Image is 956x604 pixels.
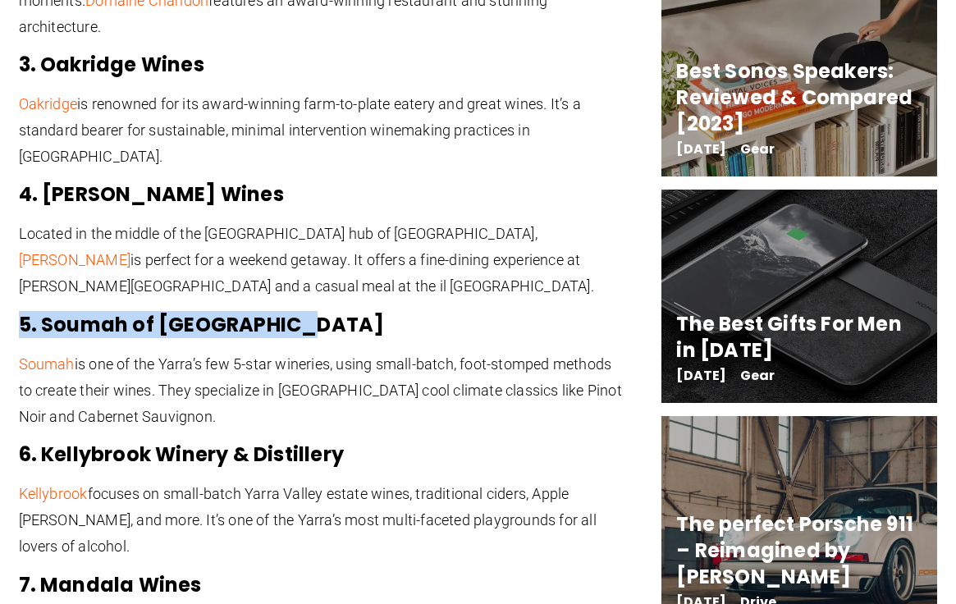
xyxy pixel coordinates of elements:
a: [PERSON_NAME] [19,251,131,268]
a: The Best Gifts For Men in [DATE] [676,310,901,364]
a: Gear [740,140,775,158]
a: Soumah [19,355,75,373]
span: [DATE] [676,370,726,382]
a: Gear [740,366,775,385]
h3: 4. [PERSON_NAME] Wines [19,181,626,208]
p: focuses on small-batch Yarra Valley estate wines, traditional ciders, Apple [PERSON_NAME], and mo... [19,481,626,560]
p: is renowned for its award-winning farm-to-plate eatery and great wines. It’s a standard bearer fo... [19,91,626,170]
p: is one of the Yarra’s few 5-star wineries, using small-batch, foot-stomped methods to create thei... [19,351,626,430]
span: [DATE] [676,144,726,155]
h3: 7. Mandala Wines [19,572,626,598]
a: Oakridge [19,95,78,112]
h3: 6. Kellybrook Winery & Distillery [19,442,626,468]
h3: 5. Soumah of [GEOGRAPHIC_DATA] [19,312,626,338]
p: Located in the middle of the [GEOGRAPHIC_DATA] hub of [GEOGRAPHIC_DATA], is perfect for a weekend... [19,221,626,300]
a: The perfect Porsche 911 – Reimagined by [PERSON_NAME] [676,510,913,590]
a: Kellybrook [19,485,88,502]
a: Best Sonos Speakers: Reviewed & Compared [2023] [676,57,913,137]
h3: 3. Oakridge Wines [19,52,626,78]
